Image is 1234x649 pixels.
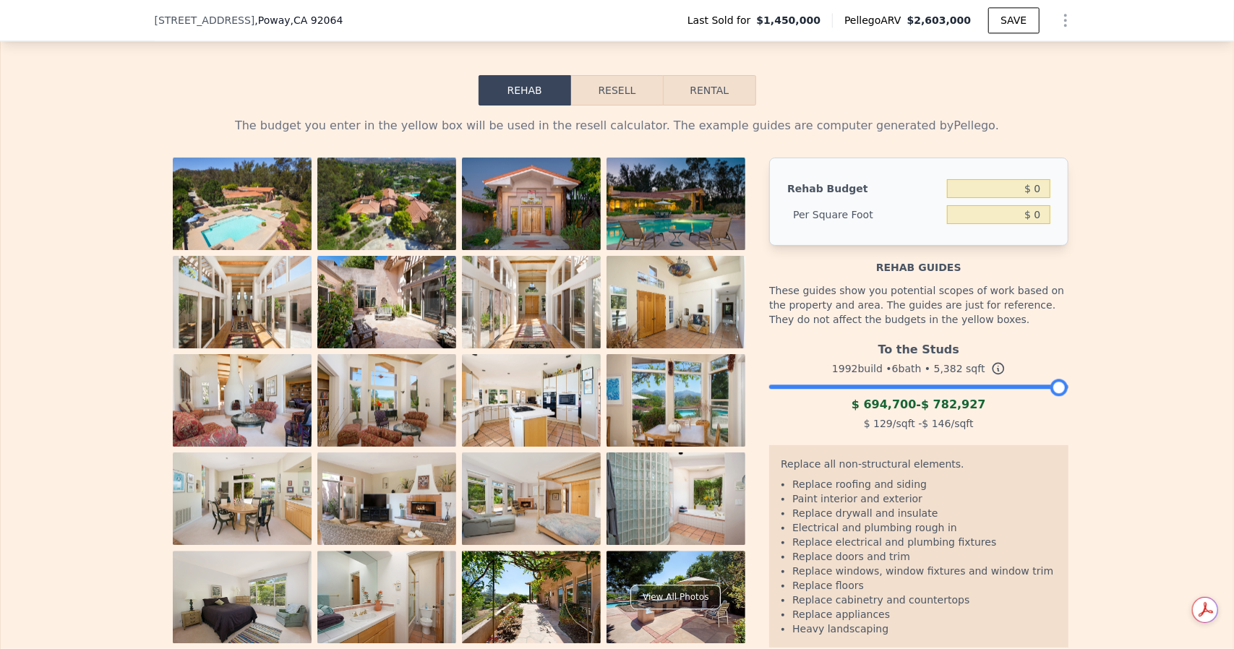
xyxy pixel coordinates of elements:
div: Per Square Foot [787,202,941,228]
div: Replace all non-structural elements. [781,457,1056,477]
li: Heavy landscaping [792,622,1056,636]
li: Electrical and plumbing rough in [792,520,1056,535]
span: Last Sold for [687,13,757,27]
span: 5,382 [934,363,963,374]
li: Paint interior and exterior [792,491,1056,506]
div: /sqft - /sqft [769,413,1068,434]
div: 1992 build • 6 bath • sqft [769,358,1068,379]
li: Replace electrical and plumbing fixtures [792,535,1056,549]
img: Property Photo 19 [462,551,601,643]
div: Rehab guides [769,246,1068,275]
img: Property Photo 2 [317,158,456,250]
span: Pellego ARV [844,13,907,27]
div: Rehab Budget [787,176,941,202]
img: Property Photo 12 [607,354,745,447]
img: Property Photo 3 [462,158,601,250]
li: Replace windows, window fixtures and window trim [792,564,1056,578]
li: Replace doors and trim [792,549,1056,564]
li: Replace floors [792,578,1056,593]
div: To the Studs [769,335,1068,358]
img: Property Photo 5 [173,256,312,348]
img: Property Photo 10 [317,354,456,447]
img: Property Photo 20 [607,551,745,643]
img: Property Photo 6 [317,256,456,348]
button: Rehab [479,75,571,106]
img: Property Photo 11 [462,354,601,447]
div: View All Photos [630,585,721,609]
span: $ 694,700 [852,397,917,411]
div: These guides show you potential scopes of work based on the property and area. The guides are jus... [769,275,1068,335]
button: Show Options [1051,6,1080,35]
li: Replace drywall and insulate [792,506,1056,520]
img: Property Photo 13 [173,452,312,545]
img: Property Photo 17 [173,551,312,643]
li: Replace cabinetry and countertops [792,593,1056,607]
img: Property Photo 4 [607,158,745,250]
span: $ 129 [864,418,893,429]
img: Property Photo 14 [317,452,456,545]
img: Property Photo 9 [173,354,312,447]
img: Property Photo 7 [462,256,601,348]
img: Property Photo 1 [173,158,312,250]
img: Property Photo 16 [607,452,745,545]
span: $ 782,927 [921,397,986,411]
button: Rental [663,75,755,106]
span: , CA 92064 [291,14,343,26]
button: Resell [571,75,663,106]
li: Replace appliances [792,607,1056,622]
span: $2,603,000 [907,14,972,26]
img: Property Photo 15 [462,452,601,545]
span: , Poway [254,13,343,27]
button: SAVE [988,7,1039,33]
li: Replace roofing and siding [792,477,1056,491]
img: Property Photo 18 [317,551,456,643]
div: - [769,396,1068,413]
span: [STREET_ADDRESS] [155,13,255,27]
span: $1,450,000 [757,13,821,27]
div: The budget you enter in the yellow box will be used in the resell calculator. The example guides ... [166,117,1068,134]
span: $ 146 [922,418,951,429]
img: Property Photo 8 [607,256,745,348]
